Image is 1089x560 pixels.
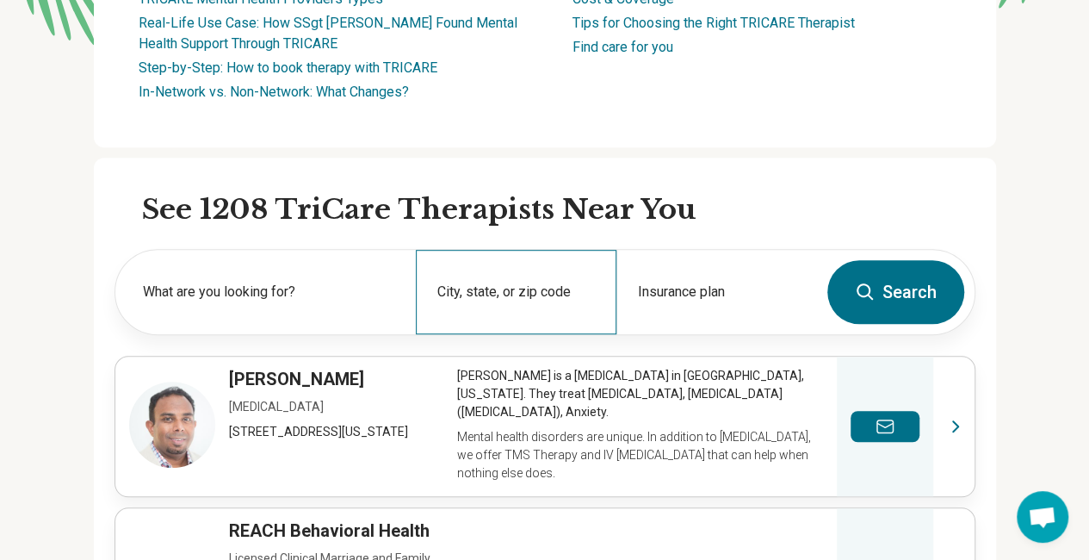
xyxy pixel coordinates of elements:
[827,260,964,324] button: Search
[139,84,409,100] a: In-Network vs. Non-Network: What Changes?
[139,59,437,76] a: Step-by-Step: How to book therapy with TRICARE
[142,192,975,228] h2: See 1208 TriCare Therapists Near You
[572,15,855,31] a: Tips for Choosing the Right TRICARE Therapist
[143,282,395,302] label: What are you looking for?
[851,411,919,442] button: Send a message
[139,15,517,52] a: Real-Life Use Case: How SSgt [PERSON_NAME] Found Mental Health Support Through TRICARE
[1017,491,1068,543] div: Open chat
[572,39,673,55] a: Find care for you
